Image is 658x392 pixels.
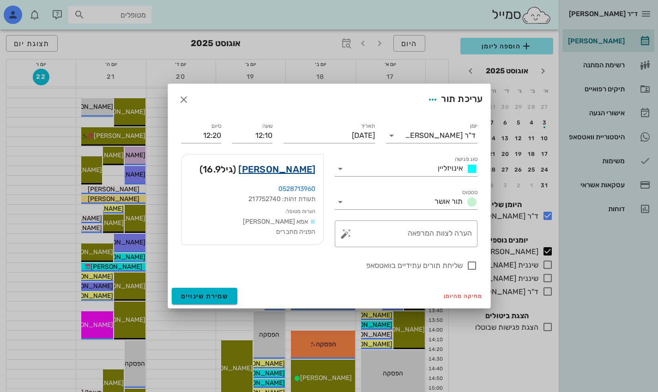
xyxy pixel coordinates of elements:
[454,156,477,163] label: סוג פגישה
[435,197,463,206] span: תור אושר
[278,185,316,193] a: 0528713960
[470,123,477,130] label: יומן
[440,290,487,303] button: מחיקה מהיומן
[189,194,316,204] div: תעודת זהות: 217752740
[360,123,375,130] label: תאריך
[203,164,221,175] span: 16.9
[335,195,477,209] div: סטטוסתור אושר
[335,161,477,176] div: סוג פגישהאינויזליין
[238,162,315,177] a: [PERSON_NAME]
[462,189,477,196] label: סטטוס
[424,91,483,108] div: עריכת תור
[438,164,463,172] span: אינויזליין
[199,162,236,177] span: (גיל )
[211,123,221,130] label: סיום
[172,288,238,304] button: שמירת שינויים
[181,292,229,300] span: שמירת שינויים
[285,208,315,214] small: הערות מטופל:
[386,128,477,143] div: יומןד"ר [PERSON_NAME]
[444,293,483,299] span: מחיקה מהיומן
[262,123,272,130] label: שעה
[181,261,463,270] label: שליחת תורים עתידיים בוואטסאפ
[243,218,316,236] span: אמא [PERSON_NAME] הפניה מחברים
[405,131,476,140] div: ד"ר [PERSON_NAME]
